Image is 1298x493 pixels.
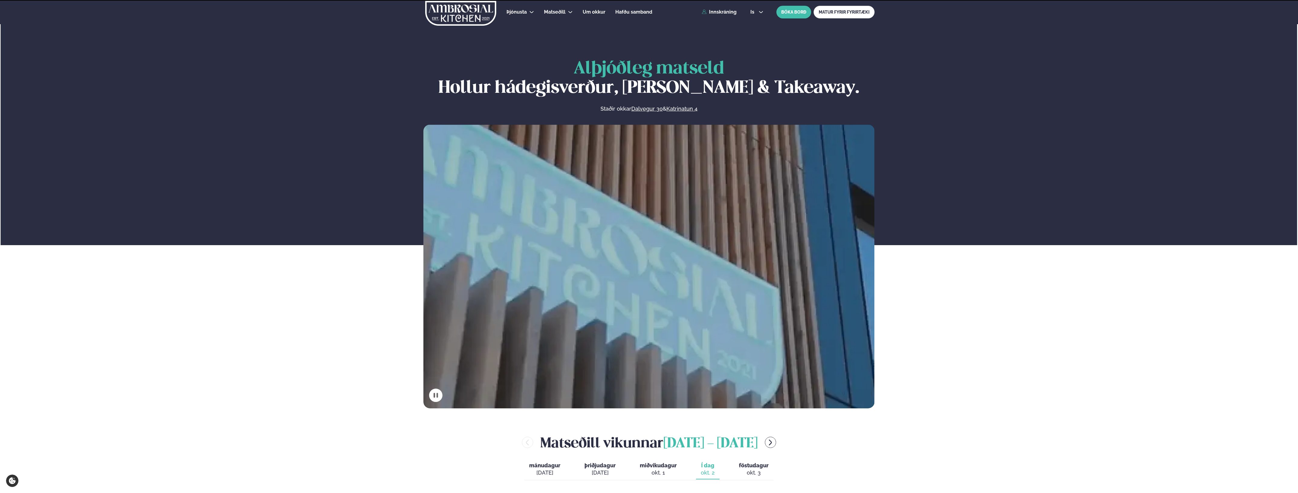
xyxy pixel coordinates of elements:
button: Í dag okt. 2 [696,459,720,479]
button: menu-btn-right [765,437,776,448]
a: Um okkur [583,8,605,16]
img: logo [425,1,497,26]
span: Um okkur [583,9,605,15]
h2: Matseðill vikunnar [540,433,758,452]
button: föstudagur okt. 3 [734,459,773,479]
span: þriðjudagur [584,462,616,469]
span: Þjónusta [507,9,527,15]
button: BÓKA BORÐ [776,6,811,18]
div: [DATE] [584,469,616,476]
button: menu-btn-left [522,437,533,448]
h1: Hollur hádegisverður, [PERSON_NAME] & Takeaway. [423,59,875,98]
a: Dalvegur 30 [631,105,663,112]
div: okt. 3 [739,469,769,476]
span: föstudagur [739,462,769,469]
span: mánudagur [529,462,560,469]
a: Katrinatun 4 [666,105,698,112]
a: Hafðu samband [615,8,652,16]
span: [DATE] - [DATE] [663,437,758,450]
a: Matseðill [544,8,565,16]
span: Í dag [701,462,715,469]
button: is [746,10,768,15]
a: Þjónusta [507,8,527,16]
span: miðvikudagur [640,462,677,469]
span: Alþjóðleg matseld [574,60,724,77]
span: Hafðu samband [615,9,652,15]
div: okt. 2 [701,469,715,476]
p: Staðir okkar & [535,105,763,112]
a: MATUR FYRIR FYRIRTÆKI [814,6,875,18]
span: is [750,10,756,15]
button: þriðjudagur [DATE] [580,459,620,479]
div: [DATE] [529,469,560,476]
div: okt. 1 [640,469,677,476]
button: miðvikudagur okt. 1 [635,459,681,479]
button: mánudagur [DATE] [524,459,565,479]
a: Innskráning [702,9,736,15]
span: Matseðill [544,9,565,15]
a: Cookie settings [6,475,18,487]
